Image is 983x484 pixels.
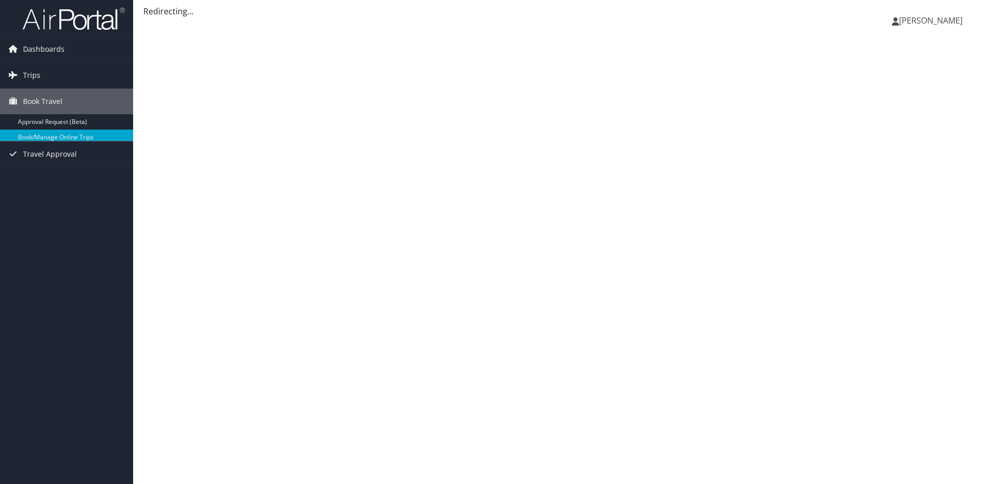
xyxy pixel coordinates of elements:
span: [PERSON_NAME] [899,15,963,26]
span: Dashboards [23,36,65,62]
img: airportal-logo.png [23,7,125,31]
span: Travel Approval [23,141,77,167]
a: [PERSON_NAME] [892,5,973,36]
span: Trips [23,62,40,88]
div: Redirecting... [143,5,973,17]
span: Book Travel [23,89,62,114]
